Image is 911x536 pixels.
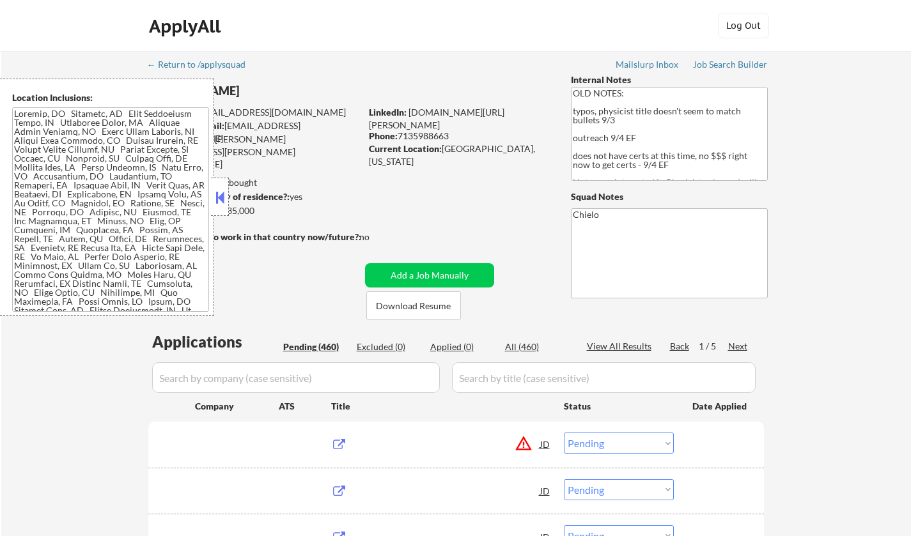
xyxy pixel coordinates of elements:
div: [PERSON_NAME] [148,83,411,99]
strong: Phone: [369,130,398,141]
div: Pending (460) [283,341,347,353]
div: Job Search Builder [693,60,768,69]
div: [EMAIL_ADDRESS][DOMAIN_NAME] [149,106,361,119]
div: 0 sent / 200 bought [148,176,361,189]
strong: Will need Visa to work in that country now/future?: [148,231,361,242]
button: Add a Job Manually [365,263,494,287]
button: warning_amber [515,434,533,452]
div: Internal Notes [571,73,768,86]
div: Date Applied [692,400,749,413]
div: JD [539,479,552,502]
strong: Current Location: [369,143,442,154]
input: Search by title (case sensitive) [452,362,756,393]
div: ATS [279,400,331,413]
a: Mailslurp Inbox [616,59,680,72]
div: $135,000 [148,204,361,217]
div: Company [195,400,279,413]
div: Status [564,394,674,417]
div: Squad Notes [571,190,768,203]
div: View All Results [587,340,655,353]
div: Excluded (0) [357,341,421,353]
div: Location Inclusions: [12,91,209,104]
div: ApplyAll [149,15,224,37]
div: Mailslurp Inbox [616,60,680,69]
div: All (460) [505,341,569,353]
div: ← Return to /applysquad [147,60,258,69]
div: Next [728,340,749,353]
a: Job Search Builder [693,59,768,72]
div: [EMAIL_ADDRESS][DOMAIN_NAME] [149,119,361,144]
div: Back [670,340,690,353]
div: 7135988663 [369,130,550,142]
div: JD [539,433,552,456]
div: Title [331,400,552,413]
strong: LinkedIn: [369,107,407,118]
div: no [359,231,396,243]
button: Download Resume [366,291,461,320]
div: [GEOGRAPHIC_DATA], [US_STATE] [369,142,550,167]
button: Log Out [718,13,769,38]
div: Applied (0) [430,341,494,353]
a: [DOMAIN_NAME][URL][PERSON_NAME] [369,107,504,130]
div: Applications [152,334,279,349]
input: Search by company (case sensitive) [152,362,440,393]
div: [PERSON_NAME][EMAIL_ADDRESS][PERSON_NAME][DOMAIN_NAME] [148,133,361,171]
a: ← Return to /applysquad [147,59,258,72]
div: yes [148,190,357,203]
div: 1 / 5 [699,340,728,353]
